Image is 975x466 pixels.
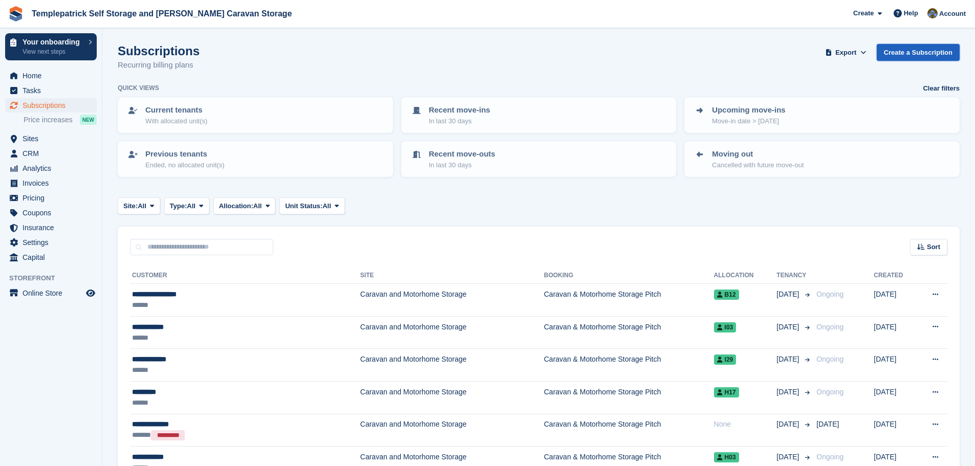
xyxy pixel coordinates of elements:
[23,176,84,190] span: Invoices
[835,48,856,58] span: Export
[874,381,916,414] td: [DATE]
[429,160,495,170] p: In last 30 days
[776,419,801,430] span: [DATE]
[923,83,960,94] a: Clear filters
[429,148,495,160] p: Recent move-outs
[170,201,187,211] span: Type:
[118,83,159,93] h6: Quick views
[118,59,200,71] p: Recurring billing plans
[904,8,918,18] span: Help
[360,414,544,447] td: Caravan and Motorhome Storage
[23,146,84,161] span: CRM
[685,142,959,176] a: Moving out Cancelled with future move-out
[816,420,839,428] span: [DATE]
[402,98,676,132] a: Recent move-ins In last 30 days
[164,197,209,214] button: Type: All
[776,289,801,300] span: [DATE]
[776,387,801,397] span: [DATE]
[776,354,801,365] span: [DATE]
[5,191,97,205] a: menu
[145,116,207,126] p: With allocated unit(s)
[714,322,736,332] span: I03
[360,381,544,414] td: Caravan and Motorhome Storage
[23,235,84,250] span: Settings
[544,414,714,447] td: Caravan & Motorhome Storage Pitch
[8,6,24,21] img: stora-icon-8386f47178a22dfd0bd8f6a31ec36ba5ce8667c1dd55bd0f319d3a0aa187defe.svg
[816,355,843,363] span: Ongoing
[23,47,83,56] p: View next steps
[23,220,84,235] span: Insurance
[776,322,801,332] span: [DATE]
[24,114,97,125] a: Price increases NEW
[824,44,869,61] button: Export
[685,98,959,132] a: Upcoming move-ins Move-in date > [DATE]
[23,191,84,205] span: Pricing
[544,381,714,414] td: Caravan & Motorhome Storage Pitch
[5,131,97,146] a: menu
[5,83,97,98] a: menu
[360,349,544,382] td: Caravan and Motorhome Storage
[874,268,916,284] th: Created
[23,161,84,175] span: Analytics
[187,201,196,211] span: All
[130,268,360,284] th: Customer
[23,83,84,98] span: Tasks
[118,197,160,214] button: Site: All
[80,115,97,125] div: NEW
[712,116,785,126] p: Move-in date > [DATE]
[816,290,843,298] span: Ongoing
[253,201,262,211] span: All
[145,104,207,116] p: Current tenants
[360,284,544,317] td: Caravan and Motorhome Storage
[5,220,97,235] a: menu
[23,206,84,220] span: Coupons
[84,287,97,299] a: Preview store
[5,98,97,113] a: menu
[5,206,97,220] a: menu
[877,44,960,61] a: Create a Subscription
[429,104,490,116] p: Recent move-ins
[927,8,938,18] img: Karen
[5,33,97,60] a: Your onboarding View next steps
[853,8,874,18] span: Create
[544,284,714,317] td: Caravan & Motorhome Storage Pitch
[5,69,97,83] a: menu
[544,268,714,284] th: Booking
[322,201,331,211] span: All
[5,146,97,161] a: menu
[23,98,84,113] span: Subscriptions
[28,5,296,22] a: Templepatrick Self Storage and [PERSON_NAME] Caravan Storage
[23,131,84,146] span: Sites
[5,235,97,250] a: menu
[23,69,84,83] span: Home
[712,104,785,116] p: Upcoming move-ins
[874,414,916,447] td: [DATE]
[219,201,253,211] span: Allocation:
[9,273,102,283] span: Storefront
[279,197,344,214] button: Unit Status: All
[816,453,843,461] span: Ongoing
[402,142,676,176] a: Recent move-outs In last 30 days
[712,160,804,170] p: Cancelled with future move-out
[5,250,97,264] a: menu
[138,201,146,211] span: All
[213,197,276,214] button: Allocation: All
[23,250,84,264] span: Capital
[24,115,73,125] span: Price increases
[816,323,843,331] span: Ongoing
[816,388,843,396] span: Ongoing
[118,44,200,58] h1: Subscriptions
[285,201,322,211] span: Unit Status:
[360,268,544,284] th: Site
[429,116,490,126] p: In last 30 days
[123,201,138,211] span: Site:
[714,419,777,430] div: None
[927,242,940,252] span: Sort
[23,38,83,46] p: Your onboarding
[712,148,804,160] p: Moving out
[544,316,714,349] td: Caravan & Motorhome Storage Pitch
[714,354,736,365] span: I29
[145,160,225,170] p: Ended, no allocated unit(s)
[145,148,225,160] p: Previous tenants
[776,452,801,462] span: [DATE]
